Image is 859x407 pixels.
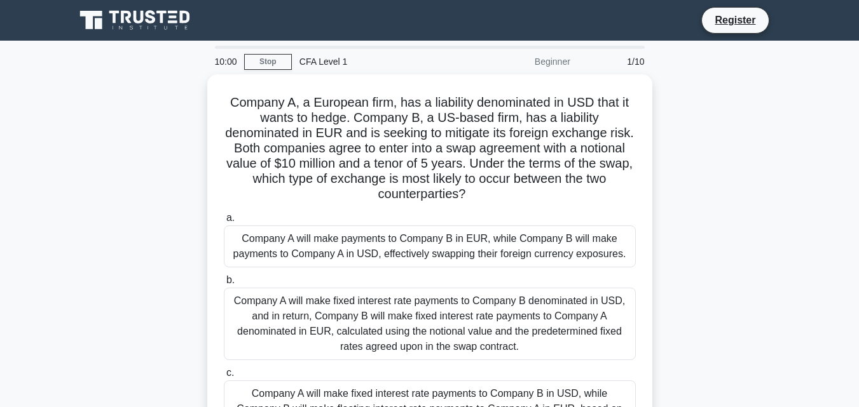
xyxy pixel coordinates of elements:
h5: Company A, a European firm, has a liability denominated in USD that it wants to hedge. Company B,... [223,95,637,203]
span: c. [226,367,234,378]
a: Stop [244,54,292,70]
div: Company A will make payments to Company B in EUR, while Company B will make payments to Company A... [224,225,636,267]
div: Beginner [467,49,578,74]
div: CFA Level 1 [292,49,467,74]
div: Company A will make fixed interest rate payments to Company B denominated in USD, and in return, ... [224,288,636,360]
div: 10:00 [207,49,244,74]
div: 1/10 [578,49,652,74]
span: a. [226,212,235,223]
a: Register [707,12,763,28]
span: b. [226,274,235,285]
